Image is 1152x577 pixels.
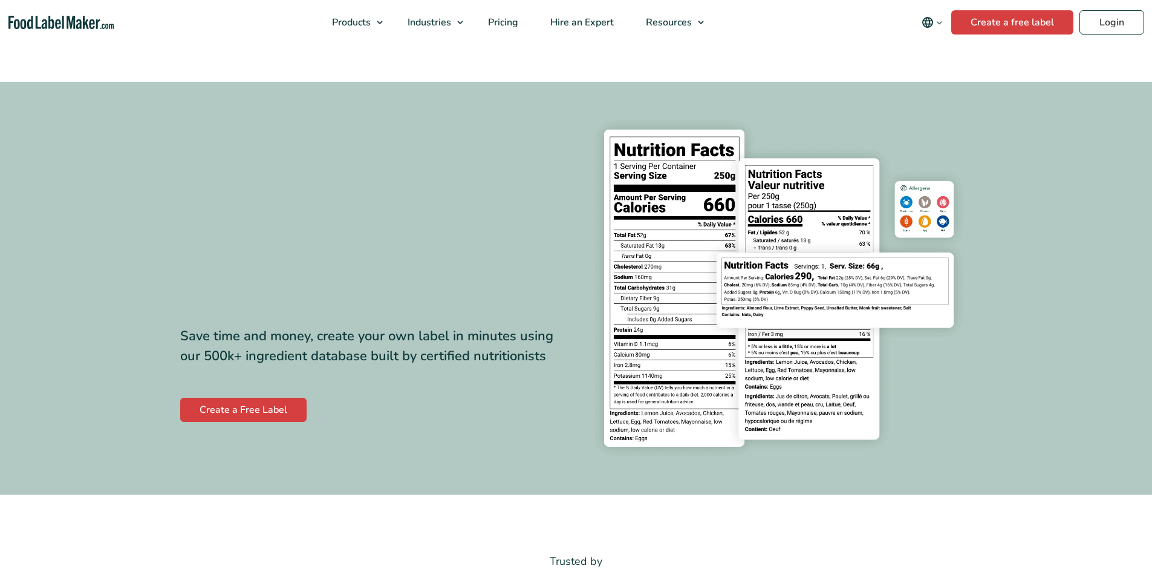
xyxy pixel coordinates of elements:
[642,16,693,29] span: Resources
[180,326,567,366] div: Save time and money, create your own label in minutes using our 500k+ ingredient database built b...
[404,16,452,29] span: Industries
[913,10,951,35] button: Change language
[328,16,372,29] span: Products
[951,10,1073,35] a: Create a free label
[484,16,519,29] span: Pricing
[8,16,114,30] a: Food Label Maker homepage
[180,553,972,570] p: Trusted by
[1079,10,1144,35] a: Login
[547,16,615,29] span: Hire an Expert
[180,398,307,422] a: Create a Free Label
